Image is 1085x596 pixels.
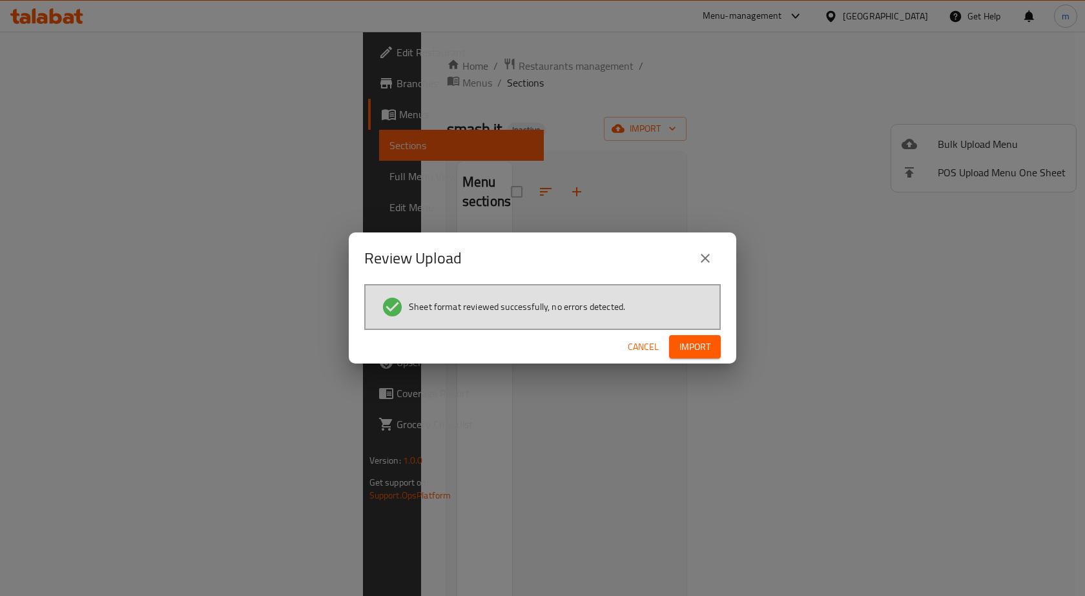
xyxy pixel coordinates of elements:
[690,243,721,274] button: close
[628,339,659,355] span: Cancel
[679,339,710,355] span: Import
[669,335,721,359] button: Import
[409,300,625,313] span: Sheet format reviewed successfully, no errors detected.
[364,248,462,269] h2: Review Upload
[623,335,664,359] button: Cancel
